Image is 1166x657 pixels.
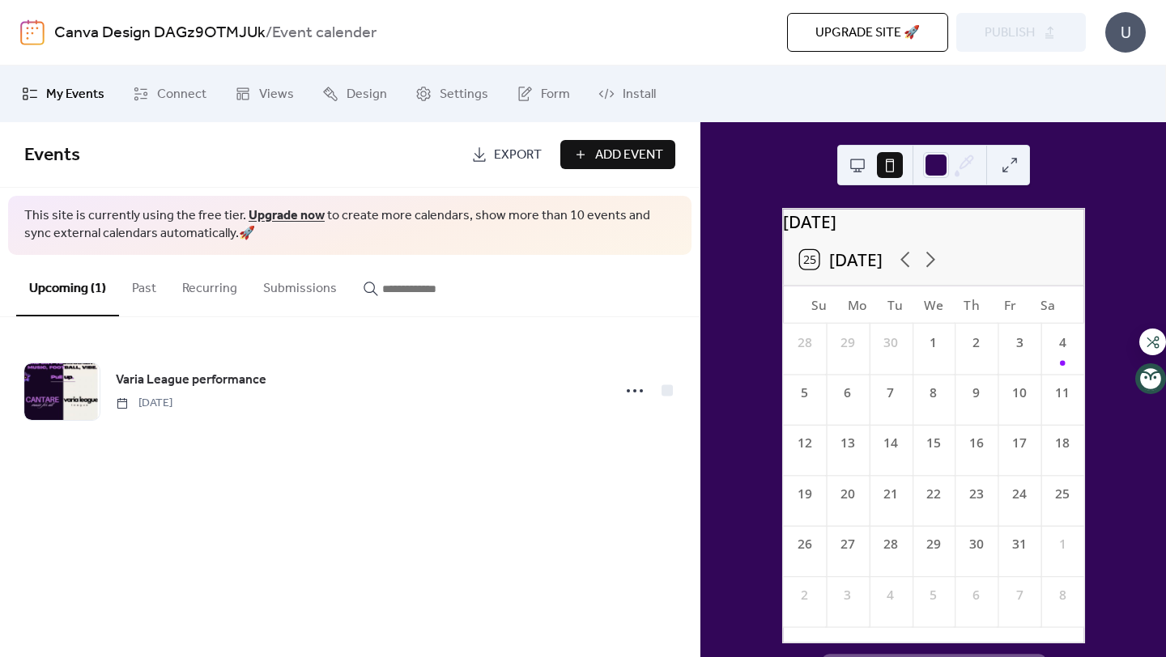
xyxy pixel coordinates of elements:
[24,207,675,244] span: This site is currently using the free tier. to create more calendars, show more than 10 events an...
[967,535,985,553] div: 30
[266,18,272,49] b: /
[623,85,656,104] span: Install
[794,586,813,604] div: 2
[794,535,813,553] div: 26
[347,85,387,104] span: Design
[1010,535,1028,553] div: 31
[119,255,169,315] button: Past
[815,23,920,43] span: Upgrade site 🚀
[967,384,985,402] div: 9
[881,333,900,352] div: 30
[838,586,857,604] div: 3
[838,286,876,324] div: Mo
[250,255,350,315] button: Submissions
[881,384,900,402] div: 7
[1053,384,1071,402] div: 11
[272,18,377,49] b: Event calender
[794,485,813,503] div: 19
[1053,333,1071,352] div: 4
[881,485,900,503] div: 21
[494,146,542,165] span: Export
[794,434,813,453] div: 12
[595,146,663,165] span: Add Event
[1010,333,1028,352] div: 3
[924,535,943,553] div: 29
[1010,384,1028,402] div: 10
[967,434,985,453] div: 16
[46,85,104,104] span: My Events
[924,434,943,453] div: 15
[952,286,990,324] div: Th
[169,255,250,315] button: Recurring
[924,586,943,604] div: 5
[54,18,266,49] a: Canva Design DAGz9OTMJUk
[838,485,857,503] div: 20
[924,333,943,352] div: 1
[1010,485,1028,503] div: 24
[459,140,554,169] a: Export
[838,434,857,453] div: 13
[1010,434,1028,453] div: 17
[504,72,582,116] a: Form
[310,72,399,116] a: Design
[223,72,306,116] a: Views
[116,370,266,391] a: Varia League performance
[876,286,914,324] div: Tu
[838,384,857,402] div: 6
[1028,286,1066,324] div: Sa
[116,395,172,412] span: [DATE]
[1053,485,1071,503] div: 25
[967,333,985,352] div: 2
[249,203,325,228] a: Upgrade now
[541,85,570,104] span: Form
[794,384,813,402] div: 5
[440,85,488,104] span: Settings
[259,85,294,104] span: Views
[121,72,219,116] a: Connect
[1105,12,1146,53] div: U
[116,371,266,390] span: Varia League performance
[990,286,1028,324] div: Fr
[792,245,889,274] button: 25[DATE]
[560,140,675,169] button: Add Event
[586,72,668,116] a: Install
[787,13,948,52] button: Upgrade site 🚀
[1053,535,1071,553] div: 1
[1053,586,1071,604] div: 8
[881,434,900,453] div: 14
[924,485,943,503] div: 22
[881,535,900,553] div: 28
[799,286,837,324] div: Su
[16,255,119,316] button: Upcoming (1)
[881,586,900,604] div: 4
[794,333,813,352] div: 28
[967,586,985,604] div: 6
[838,333,857,352] div: 29
[1010,586,1028,604] div: 7
[24,138,80,173] span: Events
[838,535,857,553] div: 27
[1053,434,1071,453] div: 18
[403,72,500,116] a: Settings
[783,209,1084,234] div: [DATE]
[914,286,952,324] div: We
[157,85,206,104] span: Connect
[967,485,985,503] div: 23
[10,72,117,116] a: My Events
[924,384,943,402] div: 8
[20,19,45,45] img: logo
